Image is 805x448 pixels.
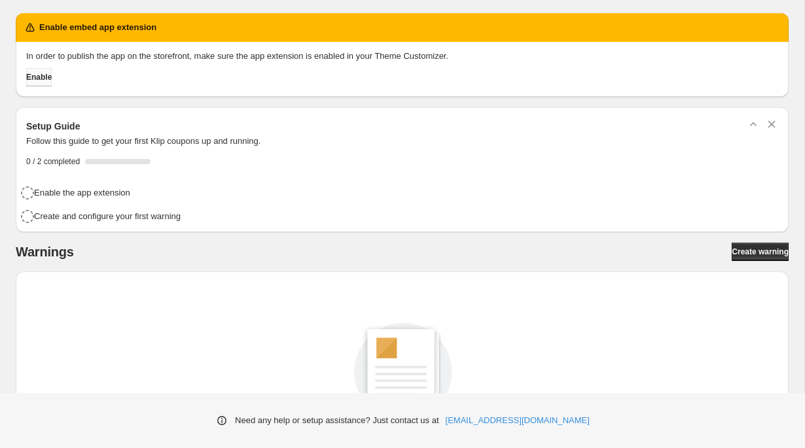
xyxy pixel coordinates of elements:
a: [EMAIL_ADDRESS][DOMAIN_NAME] [446,414,590,427]
span: Create warning [732,247,789,257]
span: 0 / 2 completed [26,156,80,167]
button: Enable [26,68,52,86]
a: Create warning [732,243,789,261]
h2: Enable embed app extension [39,21,156,34]
h3: Setup Guide [26,120,80,133]
h4: Enable the app extension [34,186,130,199]
span: Enable [26,72,52,82]
p: Follow this guide to get your first Klip coupons up and running. [26,135,778,148]
p: In order to publish the app on the storefront, make sure the app extension is enabled in your The... [26,50,778,63]
h2: Warnings [16,244,74,260]
h4: Create and configure your first warning [34,210,181,223]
